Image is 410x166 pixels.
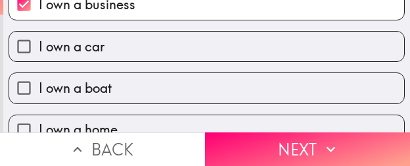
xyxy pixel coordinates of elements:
span: I own a boat [39,79,112,97]
button: I own a boat [9,73,404,103]
span: I own a home [39,121,118,139]
button: I own a car [9,32,404,61]
button: Next [205,132,410,166]
button: I own a home [9,115,404,145]
span: I own a car [39,38,104,56]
